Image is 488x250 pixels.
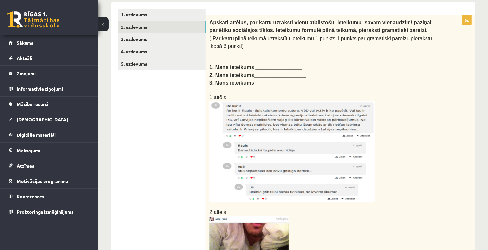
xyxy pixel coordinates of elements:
a: 4. uzdevums [118,45,206,58]
a: 2. uzdevums [118,21,206,33]
p: 6p [462,15,472,25]
span: Aktuāli [17,55,32,61]
span: Motivācijas programma [17,178,68,184]
span: [DEMOGRAPHIC_DATA] [17,116,68,122]
span: Mācību resursi [17,101,48,107]
a: Proktoringa izmēģinājums [9,204,90,219]
span: Sākums [17,40,33,45]
a: 1. uzdevums [118,9,206,21]
span: ( Par katru pilnā teikumā uzrakstītu ieteikumu 1 punkts,1 punkts par gramatiski pareizu pierakstu... [209,36,434,49]
span: Digitālie materiāli [17,132,56,138]
a: 5. uzdevums [118,58,206,70]
a: Atzīmes [9,158,90,173]
a: [DEMOGRAPHIC_DATA] [9,112,90,127]
span: Atzīmes [17,163,34,169]
a: Aktuāli [9,50,90,65]
a: Motivācijas programma [9,173,90,188]
legend: Ziņojumi [17,66,90,81]
span: Proktoringa izmēģinājums [17,209,74,215]
legend: Maksājumi [17,143,90,158]
a: Ziņojumi [9,66,90,81]
img: media [209,101,375,202]
span: 2.attēls [209,209,226,215]
b: 3. Mans ieteikums___________________ [209,80,309,86]
a: Rīgas 1. Tālmācības vidusskola [7,11,60,28]
a: Konferences [9,189,90,204]
a: Informatīvie ziņojumi [9,81,90,96]
a: 3. uzdevums [118,33,206,45]
a: Mācību resursi [9,97,90,112]
b: 2. Mans ieteikums__________________ [209,72,306,78]
span: 1.attēls [209,95,226,100]
span: Konferences [17,193,44,199]
b: Apskati attēlus, par katru uzraksti vienu atbilstošu ieteikumu savam vienaudzim/ paziņai par ētik... [209,20,431,33]
a: Maksājumi [9,143,90,158]
a: Sākums [9,35,90,50]
body: Editor, wiswyg-editor-user-answer-47434035773900 [7,7,255,13]
b: 1. Mans ieteikums ________________ [209,64,302,70]
a: Digitālie materiāli [9,127,90,142]
legend: Informatīvie ziņojumi [17,81,90,96]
